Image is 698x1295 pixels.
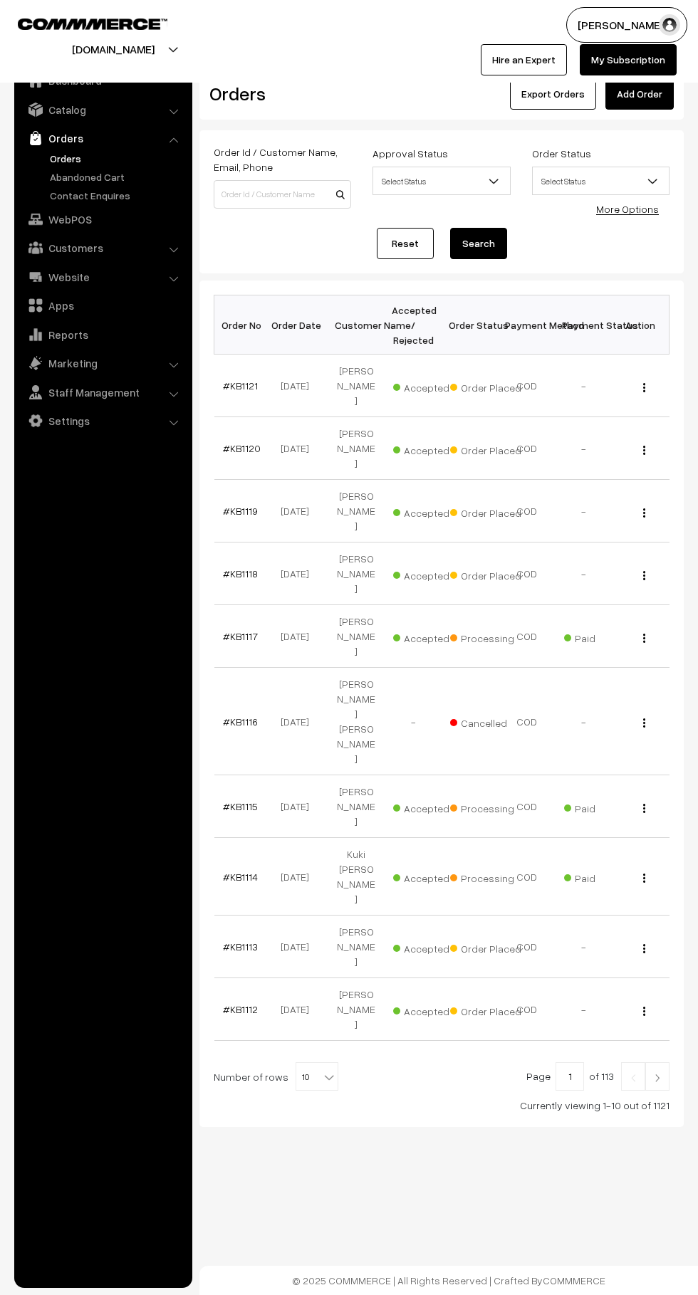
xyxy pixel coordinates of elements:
[564,627,635,646] span: Paid
[556,355,613,417] td: -
[271,916,328,978] td: [DATE]
[643,571,645,580] img: Menu
[580,44,677,75] a: My Subscription
[18,322,187,347] a: Reports
[223,1003,258,1015] a: #KB1112
[510,78,596,110] button: Export Orders
[643,446,645,455] img: Menu
[393,502,464,520] span: Accepted
[643,718,645,728] img: Menu
[450,1000,521,1019] span: Order Placed
[526,1070,551,1082] span: Page
[543,1274,605,1286] a: COMMMERCE
[450,377,521,395] span: Order Placed
[223,379,258,392] a: #KB1121
[223,871,258,883] a: #KB1114
[209,83,350,105] h2: Orders
[566,7,687,43] button: [PERSON_NAME]…
[393,1000,464,1019] span: Accepted
[46,188,187,203] a: Contact Enquires
[328,480,385,542] td: [PERSON_NAME]
[564,867,635,886] span: Paid
[532,167,670,195] span: Select Status
[499,775,556,838] td: COD
[18,235,187,261] a: Customers
[450,228,507,259] button: Search
[385,295,442,355] th: Accepted / Rejected
[556,542,613,605] td: -
[18,206,187,232] a: WebPOS
[271,978,328,1041] td: [DATE]
[328,417,385,480] td: [PERSON_NAME]
[271,775,328,838] td: [DATE]
[643,804,645,813] img: Menu
[223,442,261,454] a: #KB1120
[556,668,613,775] td: -
[450,565,521,583] span: Order Placed
[46,151,187,166] a: Orders
[393,627,464,646] span: Accepted
[223,505,258,517] a: #KB1119
[271,542,328,605] td: [DATE]
[643,1007,645,1016] img: Menu
[214,180,351,209] input: Order Id / Customer Name / Customer Email / Customer Phone
[393,377,464,395] span: Accepted
[499,978,556,1041] td: COD
[450,938,521,956] span: Order Placed
[499,605,556,668] td: COD
[385,668,442,775] td: -
[18,264,187,290] a: Website
[442,295,499,355] th: Order Status
[499,417,556,480] td: COD
[499,355,556,417] td: COD
[564,797,635,816] span: Paid
[328,295,385,355] th: Customer Name
[18,379,187,405] a: Staff Management
[377,228,434,259] a: Reset
[328,978,385,1041] td: [PERSON_NAME]
[271,838,328,916] td: [DATE]
[499,480,556,542] td: COD
[328,668,385,775] td: [PERSON_NAME] [PERSON_NAME]
[199,1266,698,1295] footer: © 2025 COMMMERCE | All Rights Reserved | Crafted By
[627,1074,640,1082] img: Left
[393,565,464,583] span: Accepted
[271,417,328,480] td: [DATE]
[223,940,258,953] a: #KB1113
[22,31,204,67] button: [DOMAIN_NAME]
[214,295,271,355] th: Order No
[271,605,328,668] td: [DATE]
[328,916,385,978] td: [PERSON_NAME]
[499,295,556,355] th: Payment Method
[271,480,328,542] td: [DATE]
[643,634,645,643] img: Menu
[533,169,669,194] span: Select Status
[532,146,591,161] label: Order Status
[556,417,613,480] td: -
[214,1098,670,1113] div: Currently viewing 1-10 out of 1121
[223,715,258,728] a: #KB1116
[223,567,258,580] a: #KB1118
[643,874,645,883] img: Menu
[18,19,167,29] img: COMMMERCE
[481,44,567,75] a: Hire an Expert
[450,502,521,520] span: Order Placed
[659,14,680,36] img: user
[328,838,385,916] td: Kuki [PERSON_NAME]
[214,1069,288,1084] span: Number of rows
[271,295,328,355] th: Order Date
[393,797,464,816] span: Accepted
[223,800,258,812] a: #KB1115
[613,295,670,355] th: Action
[223,630,258,642] a: #KB1117
[18,125,187,151] a: Orders
[450,627,521,646] span: Processing
[596,203,659,215] a: More Options
[373,169,509,194] span: Select Status
[450,867,521,886] span: Processing
[643,508,645,518] img: Menu
[450,797,521,816] span: Processing
[18,293,187,318] a: Apps
[450,712,521,730] span: Cancelled
[328,605,385,668] td: [PERSON_NAME]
